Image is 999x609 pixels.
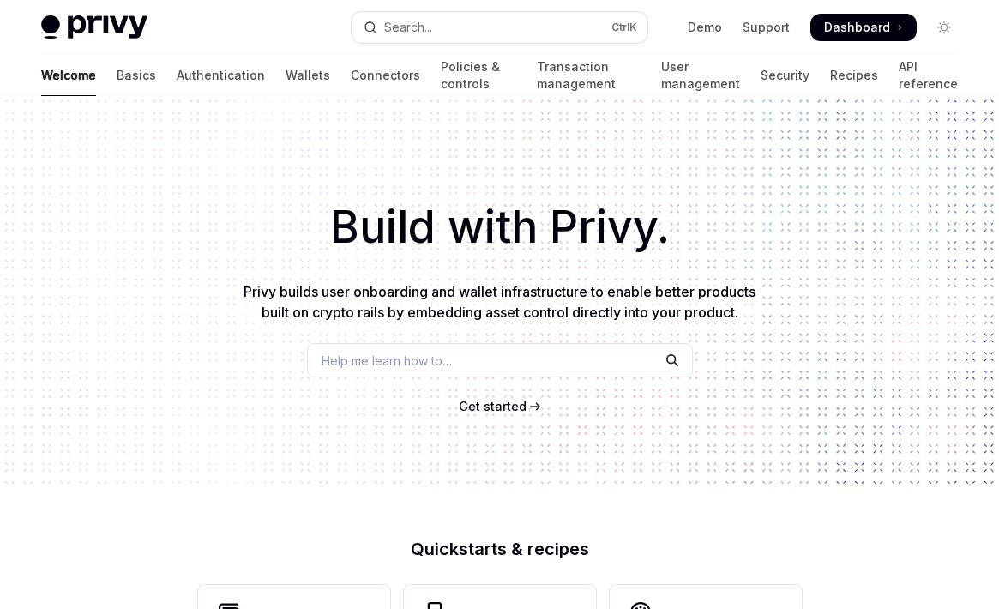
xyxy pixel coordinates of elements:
button: Open search [352,12,648,43]
a: Demo [688,19,722,36]
span: Ctrl K [611,21,637,34]
a: Connectors [351,55,420,96]
a: Wallets [286,55,330,96]
span: Dashboard [824,19,890,36]
span: Help me learn how to… [322,352,452,370]
a: Support [743,19,790,36]
h2: Quickstarts & recipes [198,540,802,558]
a: Recipes [830,55,878,96]
a: Basics [117,55,156,96]
a: Get started [459,398,527,415]
a: User management [661,55,740,96]
a: Dashboard [810,14,917,41]
span: Get started [459,399,527,413]
a: Welcome [41,55,96,96]
a: Security [761,55,809,96]
span: Privy builds user onboarding and wallet infrastructure to enable better products built on crypto ... [244,283,755,321]
div: Search... [384,17,432,38]
img: light logo [41,15,147,39]
a: Transaction management [537,55,641,96]
a: Authentication [177,55,265,96]
a: API reference [899,55,958,96]
a: Policies & controls [441,55,516,96]
button: Toggle dark mode [930,14,958,41]
h1: Build with Privy. [27,194,972,261]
